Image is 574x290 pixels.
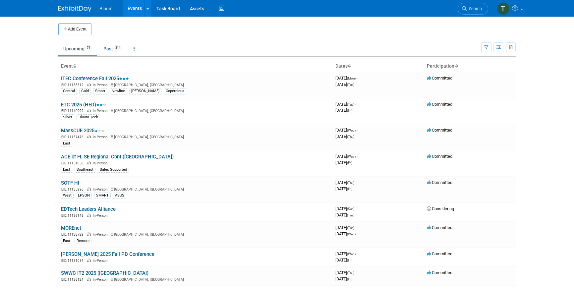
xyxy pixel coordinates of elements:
img: ExhibitDay [58,6,91,12]
span: (Tue) [347,226,354,230]
span: EID: 11136148 [61,214,86,217]
div: Southeast [75,167,95,173]
img: In-Person Event [87,83,91,86]
div: Silver [61,114,74,120]
div: Newline [110,88,127,94]
a: [PERSON_NAME] 2025 Fall PD Conference [61,251,154,257]
span: (Fri) [347,161,352,165]
div: [GEOGRAPHIC_DATA], [GEOGRAPHIC_DATA] [61,231,330,237]
span: [DATE] [335,270,356,275]
img: In-Person Event [87,187,91,191]
span: [DATE] [335,102,356,107]
div: [GEOGRAPHIC_DATA], [GEOGRAPHIC_DATA] [61,82,330,87]
span: - [355,206,356,211]
div: ASUS [113,193,126,199]
span: (Thu) [347,271,354,275]
th: Dates [333,61,424,72]
span: - [355,102,356,107]
span: [DATE] [335,258,352,262]
span: In-Person [93,213,110,218]
a: Upcoming74 [58,42,97,55]
span: [DATE] [335,108,352,113]
span: (Thu) [347,181,354,185]
a: Search [458,3,488,15]
span: (Sun) [347,207,354,211]
span: - [357,251,358,256]
span: (Fri) [347,187,352,191]
span: EID: 11151058 [61,161,86,165]
div: [PERSON_NAME] [129,88,161,94]
span: - [357,154,358,159]
span: EID: 11138729 [61,233,86,236]
span: (Fri) [347,277,352,281]
a: Sort by Event Name [73,63,76,69]
span: (Thu) [347,135,354,139]
img: In-Person Event [87,277,91,281]
span: - [355,270,356,275]
span: Committed [427,102,452,107]
span: [DATE] [335,82,354,87]
a: ACE of FL SE Regional Conf ([GEOGRAPHIC_DATA]) [61,154,174,160]
div: Smart [93,88,107,94]
span: Considering [427,206,454,211]
span: In-Person [93,83,110,87]
div: West [61,193,74,199]
span: [DATE] [335,76,358,81]
span: In-Person [93,135,110,139]
span: 314 [113,45,122,50]
a: ETC 2025 (HED) [61,102,106,108]
span: - [357,128,358,133]
a: Sort by Participation Type [454,63,458,69]
span: Search [467,6,482,11]
span: In-Person [93,259,110,263]
span: (Tue) [347,213,354,217]
span: [DATE] [335,154,358,159]
img: In-Person Event [87,135,91,138]
span: - [355,180,356,185]
span: In-Person [93,277,110,282]
div: [GEOGRAPHIC_DATA], [GEOGRAPHIC_DATA] [61,108,330,113]
a: ITEC Conference Fall 2025 [61,76,129,82]
div: EPSON [76,193,92,199]
span: (Fri) [347,109,352,112]
div: Central [61,88,77,94]
a: MassCUE 2025 [61,128,104,134]
span: In-Person [93,232,110,237]
span: EID: 11135996 [61,188,86,191]
span: [DATE] [335,160,352,165]
span: [DATE] [335,231,356,236]
span: (Mon) [347,77,356,80]
span: [DATE] [335,276,352,281]
th: Participation [424,61,516,72]
img: In-Person Event [87,213,91,217]
span: [DATE] [335,212,354,217]
div: SMART [94,193,111,199]
span: Committed [427,128,452,133]
div: Copernicus [164,88,186,94]
span: [DATE] [335,186,352,191]
span: Committed [427,154,452,159]
span: (Wed) [347,129,356,132]
div: East [61,167,72,173]
div: Sales Supported [98,167,129,173]
span: [DATE] [335,180,356,185]
img: In-Person Event [87,232,91,236]
img: In-Person Event [87,161,91,164]
span: In-Person [93,109,110,113]
span: - [355,225,356,230]
div: East [61,238,72,244]
span: Bluum [99,6,113,11]
div: Bluum Tech [77,114,100,120]
div: [GEOGRAPHIC_DATA], [GEOGRAPHIC_DATA] [61,186,330,192]
span: In-Person [93,187,110,192]
span: Committed [427,251,452,256]
button: Add Event [58,23,91,35]
span: (Wed) [347,155,356,158]
span: (Tue) [347,83,354,87]
div: [GEOGRAPHIC_DATA], [GEOGRAPHIC_DATA] [61,276,330,282]
span: (Wed) [347,252,356,256]
div: Remote [75,238,91,244]
a: EDTech Leaders Alliance [61,206,116,212]
span: EID: 11137476 [61,135,86,139]
div: Gold [79,88,91,94]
